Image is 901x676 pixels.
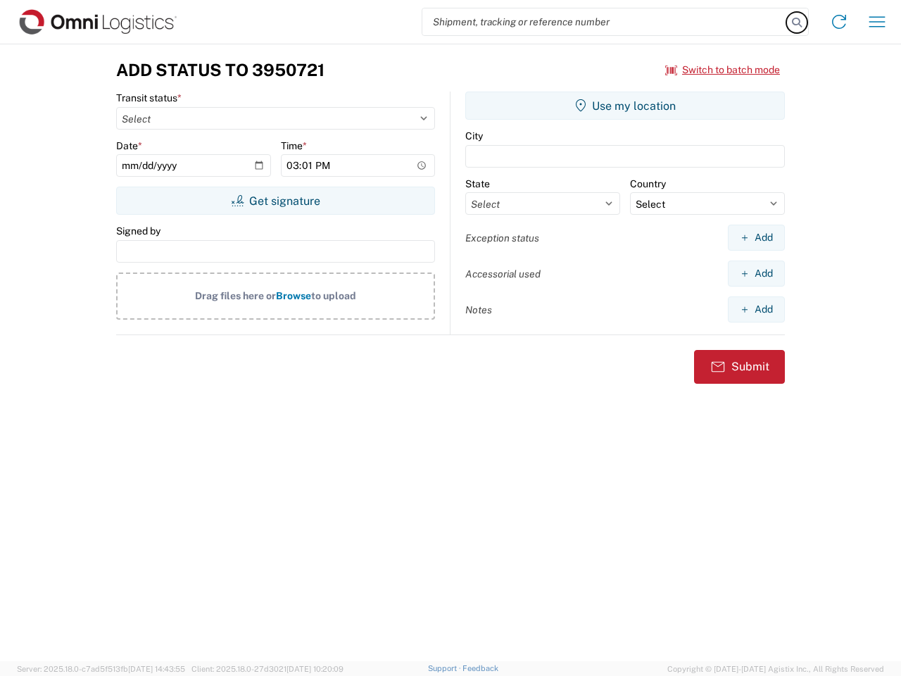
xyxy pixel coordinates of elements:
[116,92,182,104] label: Transit status
[428,664,463,672] a: Support
[286,665,344,673] span: [DATE] 10:20:09
[694,350,785,384] button: Submit
[465,130,483,142] label: City
[276,290,311,301] span: Browse
[728,261,785,287] button: Add
[422,8,787,35] input: Shipment, tracking or reference number
[465,232,539,244] label: Exception status
[195,290,276,301] span: Drag files here or
[116,60,325,80] h3: Add Status to 3950721
[667,663,884,675] span: Copyright © [DATE]-[DATE] Agistix Inc., All Rights Reserved
[116,139,142,152] label: Date
[665,58,780,82] button: Switch to batch mode
[17,665,185,673] span: Server: 2025.18.0-c7ad5f513fb
[465,303,492,316] label: Notes
[465,268,541,280] label: Accessorial used
[630,177,666,190] label: Country
[465,177,490,190] label: State
[116,225,160,237] label: Signed by
[465,92,785,120] button: Use my location
[311,290,356,301] span: to upload
[281,139,307,152] label: Time
[128,665,185,673] span: [DATE] 14:43:55
[191,665,344,673] span: Client: 2025.18.0-27d3021
[462,664,498,672] a: Feedback
[116,187,435,215] button: Get signature
[728,225,785,251] button: Add
[728,296,785,323] button: Add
